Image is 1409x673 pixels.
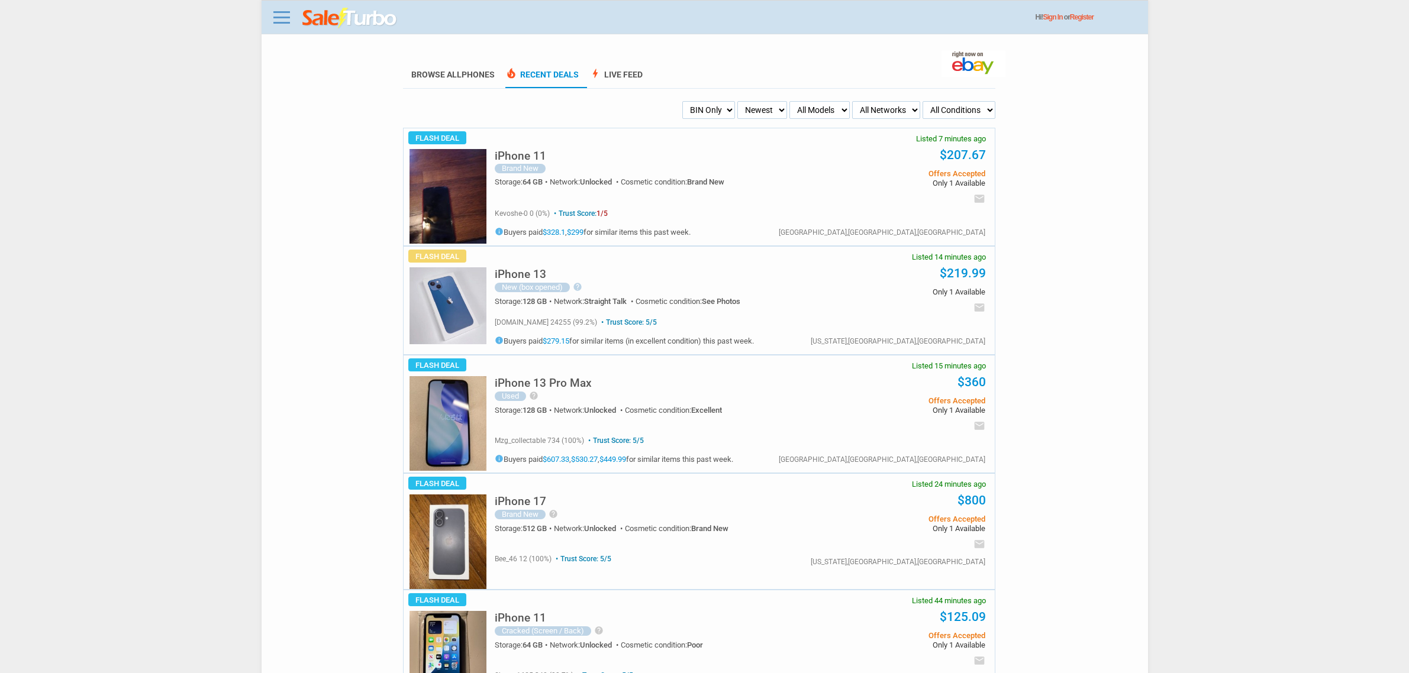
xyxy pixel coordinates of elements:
span: Only 1 Available [807,179,985,187]
span: Unlocked [580,177,612,186]
a: iPhone 17 [495,498,546,507]
div: New (box opened) [495,283,570,292]
span: Only 1 Available [807,288,985,296]
span: Trust Score: 5/5 [599,318,657,326]
div: Cosmetic condition: [625,525,728,532]
div: Brand New [495,510,546,519]
h5: iPhone 11 [495,150,546,161]
a: iPhone 13 [495,271,546,280]
div: [US_STATE],[GEOGRAPHIC_DATA],[GEOGRAPHIC_DATA] [811,338,985,345]
h5: Buyers paid , for similar items this past week. [495,227,691,236]
span: 1/5 [597,209,608,218]
span: Only 1 Available [807,641,985,649]
a: $207.67 [940,148,986,162]
h5: iPhone 13 Pro Max [495,377,592,389]
span: Trust Score: 5/5 [553,555,611,563]
span: Flash Deal [408,250,466,263]
a: $449.99 [599,455,626,464]
span: Unlocked [580,640,612,649]
div: Cosmetic condition: [625,406,722,414]
h5: iPhone 17 [495,496,546,507]
span: Offers Accepted [807,632,985,639]
span: Flash Deal [408,477,466,490]
span: Brand New [687,177,724,186]
a: $279.15 [543,336,569,345]
a: $360 [957,375,986,389]
span: Listed 7 minutes ago [916,135,986,143]
span: 64 GB [523,177,543,186]
a: $530.27 [571,455,598,464]
div: Brand New [495,164,546,173]
img: s-l225.jpg [410,376,486,471]
div: Storage: [495,178,550,186]
a: Register [1070,13,1094,21]
img: s-l225.jpg [410,149,486,244]
div: Cosmetic condition: [621,641,703,649]
span: Trust Score: 5/5 [586,436,644,445]
span: Hi! [1036,13,1043,21]
h5: iPhone 13 [495,268,546,280]
div: Network: [550,178,621,186]
span: Offers Accepted [807,170,985,177]
div: [GEOGRAPHIC_DATA],[GEOGRAPHIC_DATA],[GEOGRAPHIC_DATA] [779,229,985,236]
span: Listed 14 minutes ago [912,253,986,261]
span: 512 GB [523,524,547,533]
i: help [594,626,604,635]
div: [US_STATE],[GEOGRAPHIC_DATA],[GEOGRAPHIC_DATA] [811,558,985,565]
div: Network: [554,525,625,532]
img: s-l225.jpg [410,494,486,589]
span: bolt [589,67,601,79]
span: Unlocked [584,524,616,533]
h5: iPhone 11 [495,612,546,623]
span: Excellent [691,406,722,415]
a: $299 [567,228,583,237]
div: Network: [554,297,636,305]
span: See Photos [702,297,740,306]
span: Flash Deal [408,358,466,371]
span: Listed 24 minutes ago [912,480,986,488]
a: Sign In [1043,13,1063,21]
div: Network: [550,641,621,649]
span: Listed 44 minutes ago [912,597,986,604]
span: Only 1 Available [807,525,985,532]
span: Brand New [691,524,728,533]
a: iPhone 13 Pro Max [495,380,592,389]
a: Browse AllPhones [411,70,495,79]
i: help [549,509,558,519]
span: local_fire_department [505,67,517,79]
div: Network: [554,406,625,414]
a: boltLive Feed [589,70,643,88]
a: $328.1 [543,228,565,237]
div: Storage: [495,406,554,414]
i: help [529,391,539,400]
span: Flash Deal [408,593,466,606]
span: Trust Score: [552,209,608,218]
div: Storage: [495,641,550,649]
span: Phones [462,70,495,79]
img: s-l225.jpg [410,267,486,344]
a: iPhone 11 [495,614,546,623]
span: Listed 15 minutes ago [912,362,986,370]
i: info [495,227,504,236]
a: $219.99 [940,266,986,280]
span: Poor [687,640,703,649]
h5: Buyers paid , , for similar items this past week. [495,454,733,463]
i: help [573,282,582,292]
a: $607.33 [543,455,569,464]
span: Offers Accepted [807,515,985,523]
div: Used [495,391,526,401]
a: $125.09 [940,610,986,624]
i: email [973,302,985,313]
span: bee_46 12 (100%) [495,555,552,563]
span: Flash Deal [408,131,466,144]
i: info [495,454,504,463]
span: mzg_collectable 734 (100%) [495,436,584,445]
i: email [973,538,985,550]
span: [DOMAIN_NAME] 24255 (99.2%) [495,318,597,326]
div: Cosmetic condition: [621,178,724,186]
span: Unlocked [584,406,616,415]
a: iPhone 11 [495,153,546,161]
div: Storage: [495,525,554,532]
span: Offers Accepted [807,397,985,405]
img: saleturbo.com - Online Deals and Discount Coupons [302,8,398,29]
